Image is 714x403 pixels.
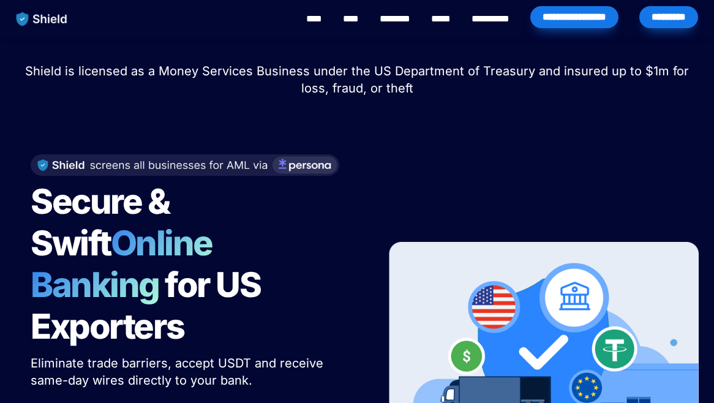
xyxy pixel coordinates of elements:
[31,222,225,306] span: Online Banking
[31,264,266,347] span: for US Exporters
[31,181,175,264] span: Secure & Swift
[25,64,693,96] span: Shield is licensed as a Money Services Business under the US Department of Treasury and insured u...
[10,6,73,32] img: website logo
[31,356,327,388] span: Eliminate trade barriers, accept USDT and receive same-day wires directly to your bank.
